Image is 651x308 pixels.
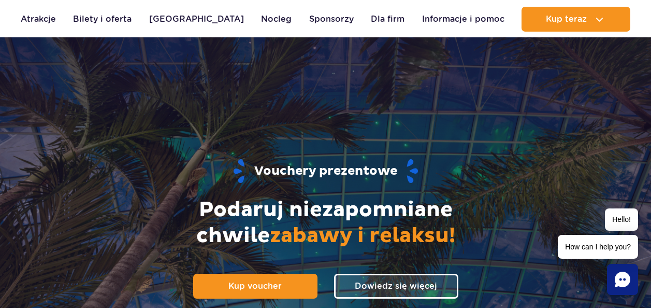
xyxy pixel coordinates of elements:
[270,223,455,249] span: zabawy i relaksu!
[546,15,587,24] span: Kup teraz
[522,7,630,32] button: Kup teraz
[193,274,317,299] a: Kup voucher
[228,281,282,291] span: Kup voucher
[73,7,132,32] a: Bilety i oferta
[371,7,404,32] a: Dla firm
[558,235,638,259] span: How can I help you?
[144,197,507,249] h2: Podaruj niezapomniane chwile
[8,158,643,185] h1: Vouchery prezentowe
[21,7,56,32] a: Atrakcje
[355,281,437,291] span: Dowiedz się więcej
[607,264,638,295] div: Chat
[149,7,244,32] a: [GEOGRAPHIC_DATA]
[422,7,504,32] a: Informacje i pomoc
[334,274,458,299] a: Dowiedz się więcej
[309,7,354,32] a: Sponsorzy
[261,7,292,32] a: Nocleg
[605,208,638,231] span: Hello!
